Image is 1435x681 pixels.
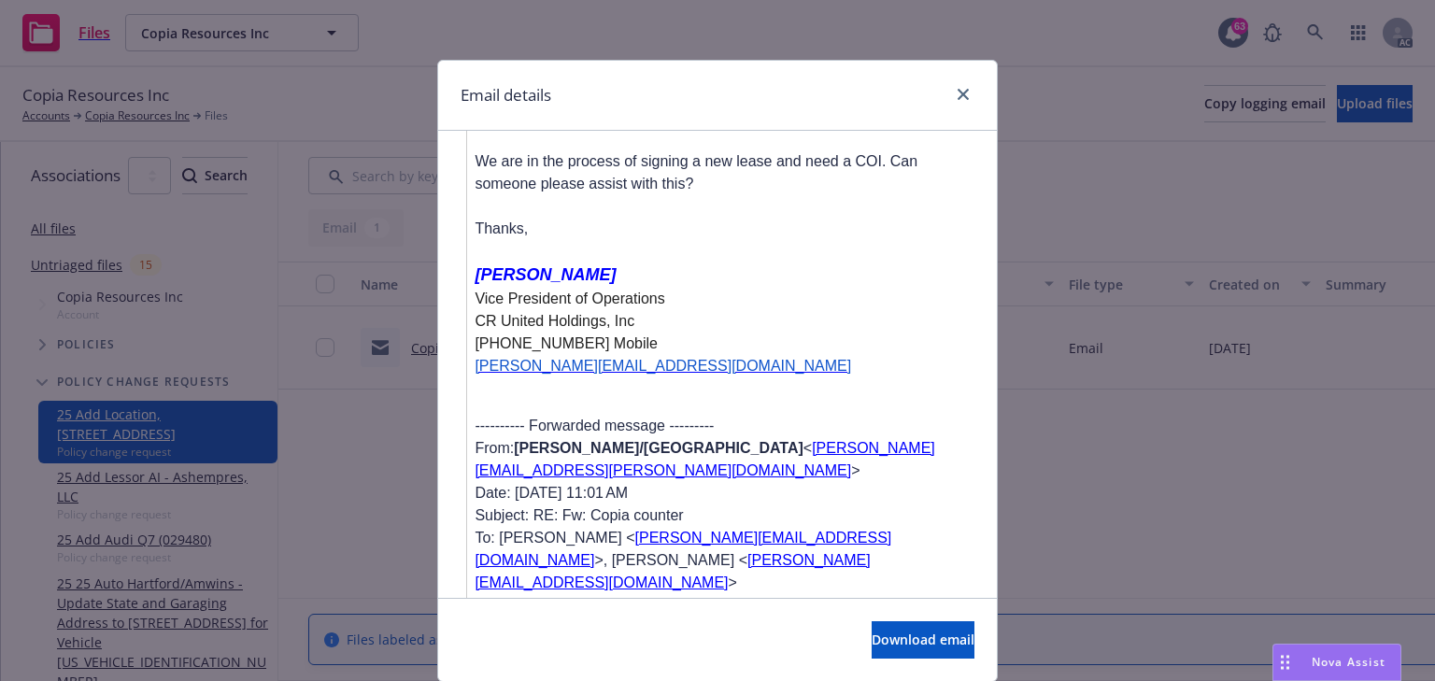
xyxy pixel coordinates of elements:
[475,530,891,568] a: [PERSON_NAME][EMAIL_ADDRESS][DOMAIN_NAME]
[1312,654,1385,670] span: Nova Assist
[872,621,974,659] button: Download email
[475,291,664,306] span: Vice President of Operations
[475,597,894,635] a: [PERSON_NAME][EMAIL_ADDRESS][DOMAIN_NAME]
[475,150,974,195] p: We are in the process of signing a new lease and need a COI. Can someone please assist with this?
[475,313,634,329] span: CR United Holdings, Inc
[475,218,974,240] p: Thanks,
[461,83,551,107] h1: Email details
[514,440,803,456] span: [PERSON_NAME]/[GEOGRAPHIC_DATA]
[1272,644,1401,681] button: Nova Assist
[1273,645,1297,680] div: Drag to move
[952,83,974,106] a: close
[475,358,851,374] a: [PERSON_NAME][EMAIL_ADDRESS][DOMAIN_NAME]
[872,631,974,648] span: Download email
[475,265,616,284] span: [PERSON_NAME]
[475,440,934,478] a: [PERSON_NAME][EMAIL_ADDRESS][PERSON_NAME][DOMAIN_NAME]
[475,552,870,590] a: [PERSON_NAME][EMAIL_ADDRESS][DOMAIN_NAME]
[475,335,658,351] span: [PHONE_NUMBER] Mobile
